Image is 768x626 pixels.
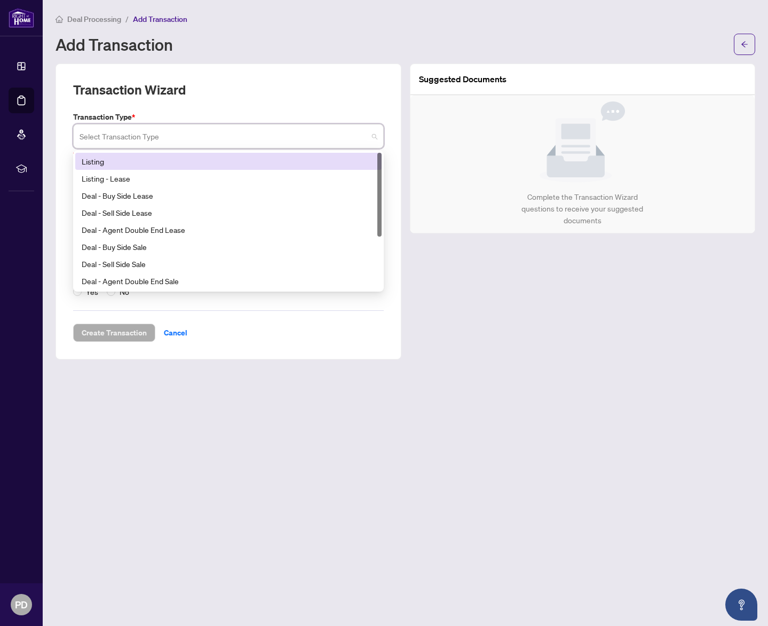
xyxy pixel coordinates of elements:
[75,204,382,221] div: Deal - Sell Side Lease
[82,155,375,167] div: Listing
[155,324,196,342] button: Cancel
[82,173,375,184] div: Listing - Lease
[75,272,382,289] div: Deal - Agent Double End Sale
[82,241,375,253] div: Deal - Buy Side Sale
[75,170,382,187] div: Listing - Lease
[56,15,63,23] span: home
[73,151,170,159] span: Transaction Type is Required Field
[82,258,375,270] div: Deal - Sell Side Sale
[741,41,748,48] span: arrow-left
[82,190,375,201] div: Deal - Buy Side Lease
[75,238,382,255] div: Deal - Buy Side Sale
[133,14,187,24] span: Add Transaction
[73,324,155,342] button: Create Transaction
[82,275,375,287] div: Deal - Agent Double End Sale
[82,207,375,218] div: Deal - Sell Side Lease
[540,101,625,183] img: Null State Icon
[75,187,382,204] div: Deal - Buy Side Lease
[75,221,382,238] div: Deal - Agent Double End Lease
[67,14,121,24] span: Deal Processing
[15,597,28,612] span: PD
[725,589,757,621] button: Open asap
[419,73,506,86] article: Suggested Documents
[56,36,173,53] h1: Add Transaction
[73,111,384,123] label: Transaction Type
[75,153,382,170] div: Listing
[75,255,382,272] div: Deal - Sell Side Sale
[125,13,129,25] li: /
[510,191,655,226] div: Complete the Transaction Wizard questions to receive your suggested documents
[164,324,187,341] span: Cancel
[9,8,34,28] img: logo
[73,81,186,98] h2: Transaction Wizard
[82,224,375,236] div: Deal - Agent Double End Lease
